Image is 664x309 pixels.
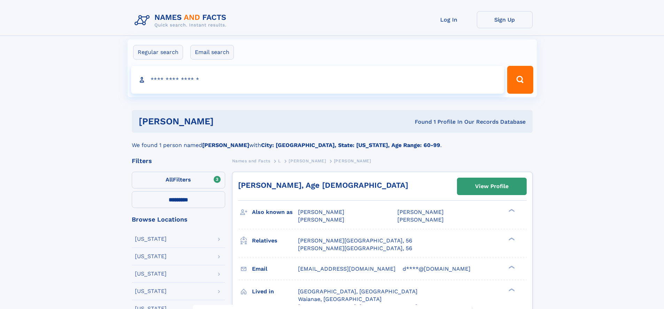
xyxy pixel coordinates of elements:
[397,209,444,215] span: [PERSON_NAME]
[298,209,344,215] span: [PERSON_NAME]
[135,236,167,242] div: [US_STATE]
[278,156,281,165] a: L
[289,156,326,165] a: [PERSON_NAME]
[507,287,515,292] div: ❯
[232,156,270,165] a: Names and Facts
[252,263,298,275] h3: Email
[132,11,232,30] img: Logo Names and Facts
[252,286,298,298] h3: Lived in
[132,133,533,149] div: We found 1 person named with .
[507,237,515,241] div: ❯
[132,158,225,164] div: Filters
[507,208,515,213] div: ❯
[507,66,533,94] button: Search Button
[298,288,418,295] span: [GEOGRAPHIC_DATA], [GEOGRAPHIC_DATA]
[133,45,183,60] label: Regular search
[132,216,225,223] div: Browse Locations
[131,66,504,94] input: search input
[132,172,225,188] label: Filters
[261,142,440,148] b: City: [GEOGRAPHIC_DATA], State: [US_STATE], Age Range: 60-99
[190,45,234,60] label: Email search
[298,265,396,272] span: [EMAIL_ADDRESS][DOMAIN_NAME]
[397,216,444,223] span: [PERSON_NAME]
[135,271,167,277] div: [US_STATE]
[298,296,382,302] span: Waianae, [GEOGRAPHIC_DATA]
[278,159,281,163] span: L
[457,178,526,195] a: View Profile
[135,254,167,259] div: [US_STATE]
[475,178,509,194] div: View Profile
[139,117,314,126] h1: [PERSON_NAME]
[252,235,298,247] h3: Relatives
[298,237,412,245] a: [PERSON_NAME][GEOGRAPHIC_DATA], 56
[238,181,408,190] a: [PERSON_NAME], Age [DEMOGRAPHIC_DATA]
[314,118,526,126] div: Found 1 Profile In Our Records Database
[166,176,173,183] span: All
[298,216,344,223] span: [PERSON_NAME]
[507,265,515,269] div: ❯
[477,11,533,28] a: Sign Up
[202,142,249,148] b: [PERSON_NAME]
[252,206,298,218] h3: Also known as
[298,245,412,252] a: [PERSON_NAME][GEOGRAPHIC_DATA], 56
[334,159,371,163] span: [PERSON_NAME]
[421,11,477,28] a: Log In
[135,288,167,294] div: [US_STATE]
[289,159,326,163] span: [PERSON_NAME]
